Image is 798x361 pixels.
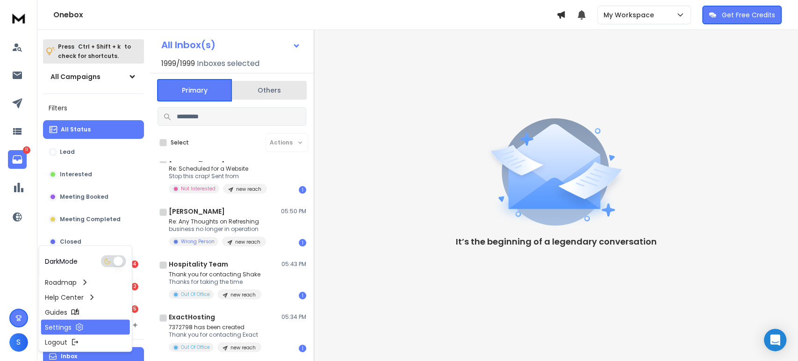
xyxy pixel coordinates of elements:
p: Thank you for contacting Shake [169,271,261,278]
p: Roadmap [45,277,77,287]
a: Roadmap [41,274,130,289]
p: Get Free Credits [722,10,775,20]
p: Lead [60,148,75,156]
p: 05:50 PM [281,208,306,215]
img: logo [9,9,28,27]
h3: Inboxes selected [197,58,259,69]
h1: Onebox [53,9,556,21]
p: Guides [45,307,67,317]
button: Get Free Credits [702,6,782,24]
button: Meeting Completed [43,210,144,229]
p: 11 [23,146,30,154]
p: Help Center [45,292,84,302]
p: All Status [61,126,91,133]
button: Closed [43,232,144,251]
button: Meeting Booked [43,188,144,206]
div: 4 [131,260,138,268]
div: 1 [299,239,306,246]
p: Meeting Completed [60,216,121,223]
div: 5 [131,305,138,313]
button: Primary [157,79,232,101]
h1: ExactHosting [169,312,215,322]
p: My Workspace [604,10,658,20]
div: Open Intercom Messenger [764,329,786,351]
button: Interested [43,165,144,184]
p: Press to check for shortcuts. [58,42,131,61]
p: new reach [230,344,256,351]
a: Guides [41,304,130,319]
p: Out Of Office [181,344,210,351]
p: Inbox [61,353,77,360]
p: Out Of Office [181,291,210,298]
p: new reach [230,291,256,298]
a: Help Center [41,289,130,304]
p: Re: Any Thoughts on Refreshing [169,218,266,225]
div: 1 [299,292,306,299]
p: Not Interested [181,185,216,192]
p: 05:34 PM [281,313,306,321]
p: Re: Scheduled for a Website [169,165,267,173]
p: Stop this crap! Sent from [169,173,267,180]
h3: Filters [43,101,144,115]
p: Closed [60,238,81,245]
p: new reach [235,238,260,245]
p: Dark Mode [45,256,78,266]
p: 05:43 PM [281,260,306,268]
p: Settings [45,322,72,332]
button: Lead [43,143,144,161]
h1: All Campaigns [50,72,101,81]
div: 1 [299,186,306,194]
button: S [9,333,28,352]
h1: Hospitality Team [169,260,228,269]
p: Logout [45,337,67,347]
label: Select [171,139,189,146]
h1: [PERSON_NAME] [169,207,225,216]
button: All Status [43,120,144,139]
p: Thank you for contacting Exact [169,331,261,339]
p: Interested [60,171,92,178]
p: It’s the beginning of a legendary conversation [456,235,657,248]
p: Thanks for taking the time [169,278,261,286]
button: All Campaigns [43,67,144,86]
a: 11 [8,150,27,169]
button: Others [232,80,307,101]
h1: All Inbox(s) [161,40,216,50]
button: All Inbox(s) [154,36,308,54]
p: business no longer in operation [169,225,266,233]
div: 1 [299,345,306,352]
p: new reach [236,186,261,193]
p: 7372798 has been created [169,324,261,331]
span: Ctrl + Shift + k [77,41,122,52]
a: Settings [41,319,130,334]
div: 2 [131,283,138,290]
span: 1999 / 1999 [161,58,195,69]
p: Wrong Person [181,238,215,245]
p: Meeting Booked [60,193,108,201]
